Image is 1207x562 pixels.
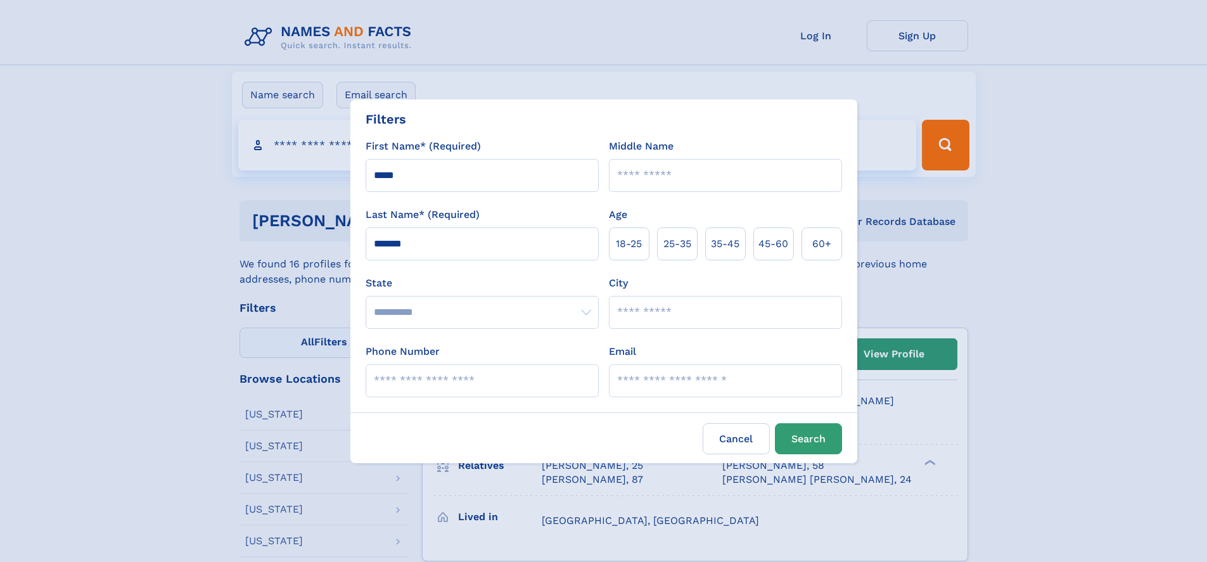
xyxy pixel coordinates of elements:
span: 18‑25 [616,236,642,252]
button: Search [775,423,842,454]
label: First Name* (Required) [366,139,481,154]
span: 45‑60 [758,236,788,252]
label: State [366,276,599,291]
span: 25‑35 [663,236,691,252]
label: Middle Name [609,139,674,154]
div: Filters [366,110,406,129]
label: Age [609,207,627,222]
span: 35‑45 [711,236,739,252]
label: Last Name* (Required) [366,207,480,222]
label: Cancel [703,423,770,454]
label: Phone Number [366,344,440,359]
span: 60+ [812,236,831,252]
label: Email [609,344,636,359]
label: City [609,276,628,291]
